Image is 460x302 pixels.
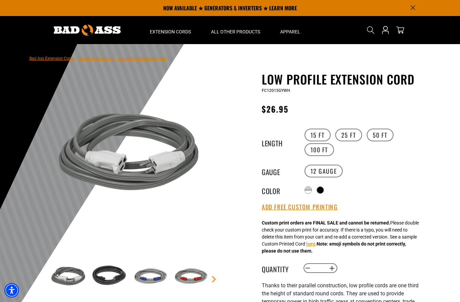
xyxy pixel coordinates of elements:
[201,16,270,44] summary: All Other Products
[262,103,289,115] span: $26.95
[29,54,166,62] nav: breadcrumbs
[118,56,166,61] span: Low Profile Extension Cord
[262,203,338,211] button: Add Free Custom Printing
[150,29,191,35] span: Extension Cords
[262,72,426,86] h1: Low Profile Extension Cord
[29,56,75,61] a: Bad Ass Extension Cords
[170,257,209,296] img: grey & red
[90,257,128,296] img: black
[305,143,334,156] label: 100 FT
[130,257,169,296] img: Grey & Blue
[305,165,343,177] label: 12 Gauge
[262,138,295,147] legend: Length
[335,129,362,141] label: 25 FT
[54,25,121,36] img: Bad Ass Extension Cords
[262,241,406,254] strong: Note: emoji symbols do not print correctly, please do not use them.
[270,16,310,44] summary: Apparel
[262,264,295,273] label: Quantity
[262,220,390,225] strong: Custom print orders are FINAL SALE and cannot be returned.
[306,241,315,248] button: here
[262,167,295,175] legend: Gauge
[76,56,77,61] span: ›
[280,29,300,35] span: Apparel
[262,186,295,194] legend: Color
[140,16,201,44] summary: Extension Cords
[367,129,393,141] label: 50 FT
[49,257,88,296] img: grey & white
[380,16,391,44] a: Open this option
[365,25,376,35] summary: Search
[115,56,117,61] span: ›
[262,219,419,255] div: Please double check your custom print for accuracy. If there is a typo, you will need to delete t...
[211,29,260,35] span: All Other Products
[305,129,331,141] label: 15 FT
[395,26,406,34] a: cart
[211,276,217,283] a: Next
[262,88,290,93] span: FC12015GYWH
[79,56,114,61] a: Return to Collection
[4,283,19,298] div: Accessibility Menu
[49,73,210,235] img: grey & white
